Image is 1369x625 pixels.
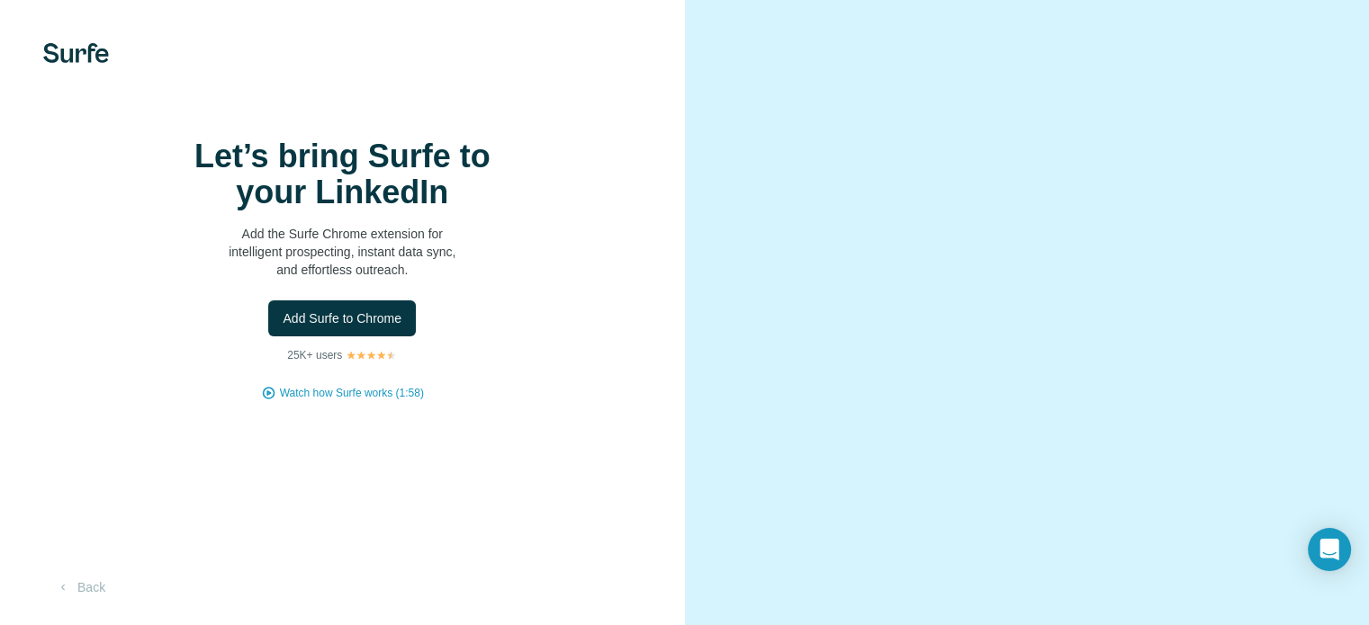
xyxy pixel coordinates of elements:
[268,300,416,336] button: Add Surfe to Chrome
[43,571,118,603] button: Back
[162,225,522,279] p: Add the Surfe Chrome extension for intelligent prospecting, instant data sync, and effortless out...
[283,309,401,327] span: Add Surfe to Chrome
[1308,528,1351,571] div: Open Intercom Messenger
[162,138,522,210] h1: Let’s bring Surfe to your LinkedIn
[43,43,109,63] img: Surfe's logo
[346,350,397,361] img: Rating Stars
[280,385,424,401] button: Watch how Surfe works (1:58)
[287,347,342,363] p: 25K+ users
